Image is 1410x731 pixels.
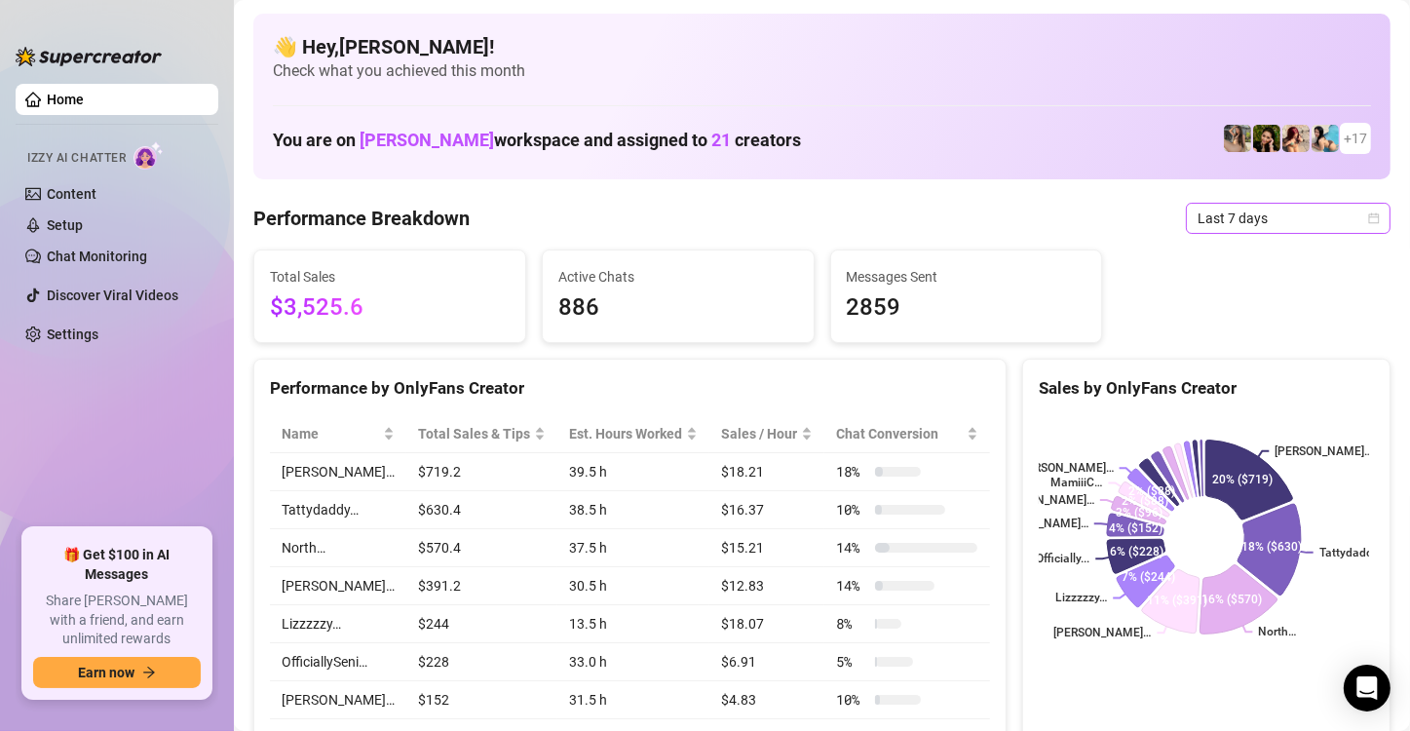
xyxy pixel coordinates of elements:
h4: Performance Breakdown [253,205,470,232]
span: Earn now [78,665,134,680]
text: Lizzzzzy… [1055,592,1107,605]
td: 39.5 h [557,453,709,491]
img: AI Chatter [133,141,164,170]
td: 33.0 h [557,643,709,681]
text: Tattydaddy… [1319,546,1386,559]
div: Sales by OnlyFans Creator [1039,375,1374,402]
span: Izzy AI Chatter [27,149,126,168]
td: OfficiallySeni… [270,643,406,681]
td: $228 [406,643,557,681]
div: Performance by OnlyFans Creator [270,375,990,402]
span: 18 % [836,461,867,482]
span: 14 % [836,537,867,558]
img: North (@northnattvip) [1312,125,1339,152]
span: Sales / Hour [721,423,797,444]
a: Chat Monitoring [47,249,147,264]
span: arrow-right [142,666,156,679]
td: Lizzzzzy… [270,605,406,643]
a: Setup [47,217,83,233]
a: Discover Viral Videos [47,288,178,303]
span: $3,525.6 [270,289,510,327]
th: Chat Conversion [824,415,989,453]
span: 🎁 Get $100 in AI Messages [33,546,201,584]
text: Officially... [1036,553,1089,566]
text: North… [1258,626,1296,639]
th: Total Sales & Tips [406,415,557,453]
td: 37.5 h [557,529,709,567]
span: Last 7 days [1198,204,1379,233]
td: $18.07 [709,605,824,643]
td: $18.21 [709,453,824,491]
td: $15.21 [709,529,824,567]
span: Name [282,423,379,444]
td: $570.4 [406,529,557,567]
span: Total Sales & Tips [418,423,530,444]
img: North (@northnattfree) [1282,125,1310,152]
span: Messages Sent [847,266,1086,288]
div: Est. Hours Worked [569,423,682,444]
td: North… [270,529,406,567]
td: Tattydaddy… [270,491,406,529]
th: Name [270,415,406,453]
text: MamiiiC… [1050,477,1102,490]
td: $12.83 [709,567,824,605]
span: Chat Conversion [836,423,962,444]
span: [PERSON_NAME] [360,130,494,150]
td: $244 [406,605,557,643]
span: calendar [1368,212,1380,224]
h1: You are on workspace and assigned to creators [273,130,801,151]
td: [PERSON_NAME]… [270,681,406,719]
td: $630.4 [406,491,557,529]
text: [PERSON_NAME]… [991,518,1088,531]
td: 13.5 h [557,605,709,643]
td: $152 [406,681,557,719]
span: 21 [711,130,731,150]
th: Sales / Hour [709,415,824,453]
td: 30.5 h [557,567,709,605]
span: Share [PERSON_NAME] with a friend, and earn unlimited rewards [33,592,201,649]
td: [PERSON_NAME]… [270,453,406,491]
a: Home [47,92,84,107]
h4: 👋 Hey, [PERSON_NAME] ! [273,33,1371,60]
td: $6.91 [709,643,824,681]
span: 5 % [836,651,867,673]
img: logo-BBDzfeDw.svg [16,47,162,66]
td: $16.37 [709,491,824,529]
span: Total Sales [270,266,510,288]
td: [PERSON_NAME]… [270,567,406,605]
a: Settings [47,327,98,342]
text: [PERSON_NAME]… [1015,462,1113,476]
span: 10 % [836,689,867,711]
span: 2859 [847,289,1086,327]
span: 886 [558,289,798,327]
text: [PERSON_NAME]… [1275,444,1372,458]
td: 31.5 h [557,681,709,719]
text: [PERSON_NAME]… [997,493,1094,507]
td: 38.5 h [557,491,709,529]
td: $391.2 [406,567,557,605]
a: Content [47,186,96,202]
img: emilylou (@emilyylouu) [1224,125,1251,152]
img: playfuldimples (@playfuldimples) [1253,125,1280,152]
td: $4.83 [709,681,824,719]
span: 14 % [836,575,867,596]
span: 8 % [836,613,867,635]
div: Open Intercom Messenger [1344,665,1391,712]
span: Check what you achieved this month [273,60,1371,82]
span: Active Chats [558,266,798,288]
button: Earn nowarrow-right [33,657,201,688]
span: 10 % [836,499,867,520]
span: + 17 [1344,128,1367,149]
text: [PERSON_NAME]… [1053,627,1151,640]
td: $719.2 [406,453,557,491]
